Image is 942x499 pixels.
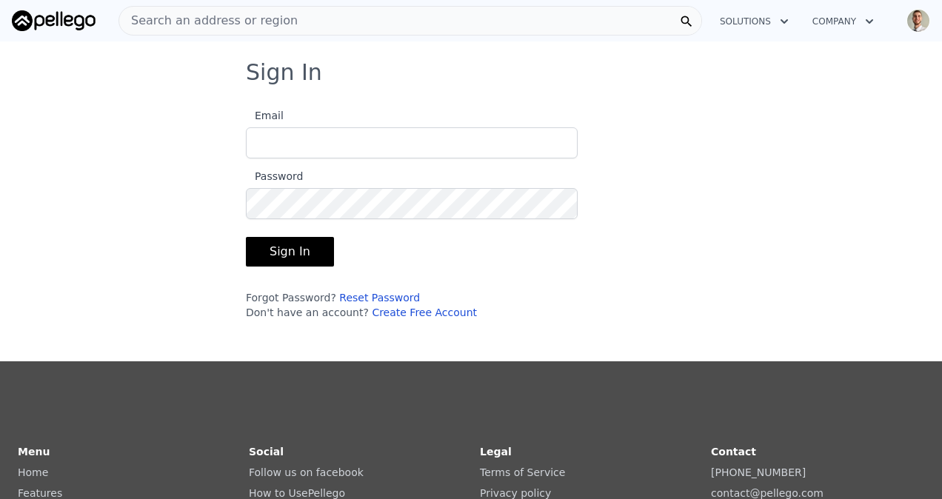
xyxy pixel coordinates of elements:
[18,466,48,478] a: Home
[711,446,756,458] strong: Contact
[906,9,930,33] img: avatar
[801,8,886,35] button: Company
[339,292,420,304] a: Reset Password
[249,446,284,458] strong: Social
[708,8,801,35] button: Solutions
[119,12,298,30] span: Search an address or region
[249,466,364,478] a: Follow us on facebook
[480,487,551,499] a: Privacy policy
[18,446,50,458] strong: Menu
[711,466,806,478] a: [PHONE_NUMBER]
[246,127,578,158] input: Email
[480,466,565,478] a: Terms of Service
[246,290,578,320] div: Forgot Password? Don't have an account?
[246,170,303,182] span: Password
[246,110,284,121] span: Email
[249,487,345,499] a: How to UsePellego
[711,487,824,499] a: contact@pellego.com
[18,487,62,499] a: Features
[480,446,512,458] strong: Legal
[372,307,477,318] a: Create Free Account
[12,10,96,31] img: Pellego
[246,237,334,267] button: Sign In
[246,188,578,219] input: Password
[246,59,696,86] h3: Sign In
